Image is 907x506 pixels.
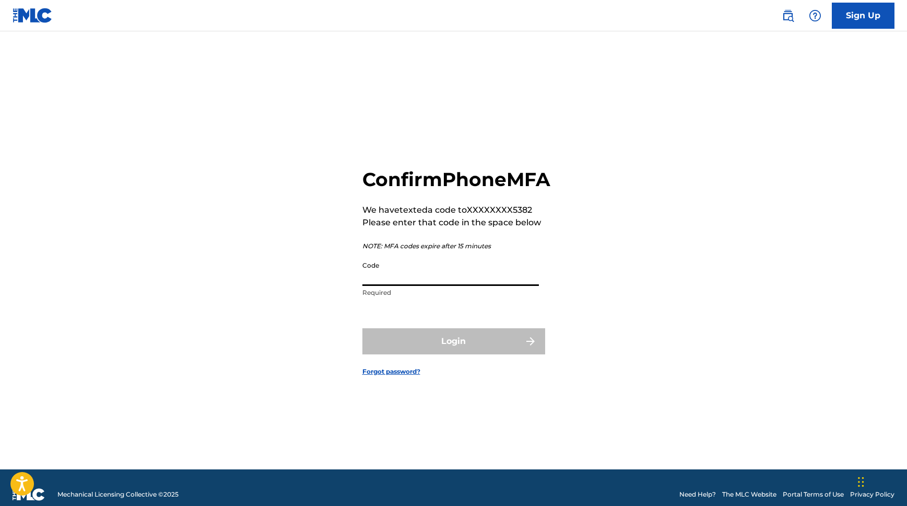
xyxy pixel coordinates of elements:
[362,367,420,376] a: Forgot password?
[57,490,179,499] span: Mechanical Licensing Collective © 2025
[858,466,864,498] div: Drag
[778,5,798,26] a: Public Search
[679,490,716,499] a: Need Help?
[362,204,550,216] p: We have texted a code to XXXXXXXX5382
[805,5,826,26] div: Help
[362,288,539,297] p: Required
[362,241,550,251] p: NOTE: MFA codes expire after 15 minutes
[850,490,894,499] a: Privacy Policy
[809,9,821,22] img: help
[362,168,550,191] h2: Confirm Phone MFA
[362,216,550,229] p: Please enter that code in the space below
[783,490,844,499] a: Portal Terms of Use
[13,8,53,23] img: MLC Logo
[722,490,776,499] a: The MLC Website
[855,456,907,506] iframe: Chat Widget
[782,9,794,22] img: search
[13,488,45,501] img: logo
[832,3,894,29] a: Sign Up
